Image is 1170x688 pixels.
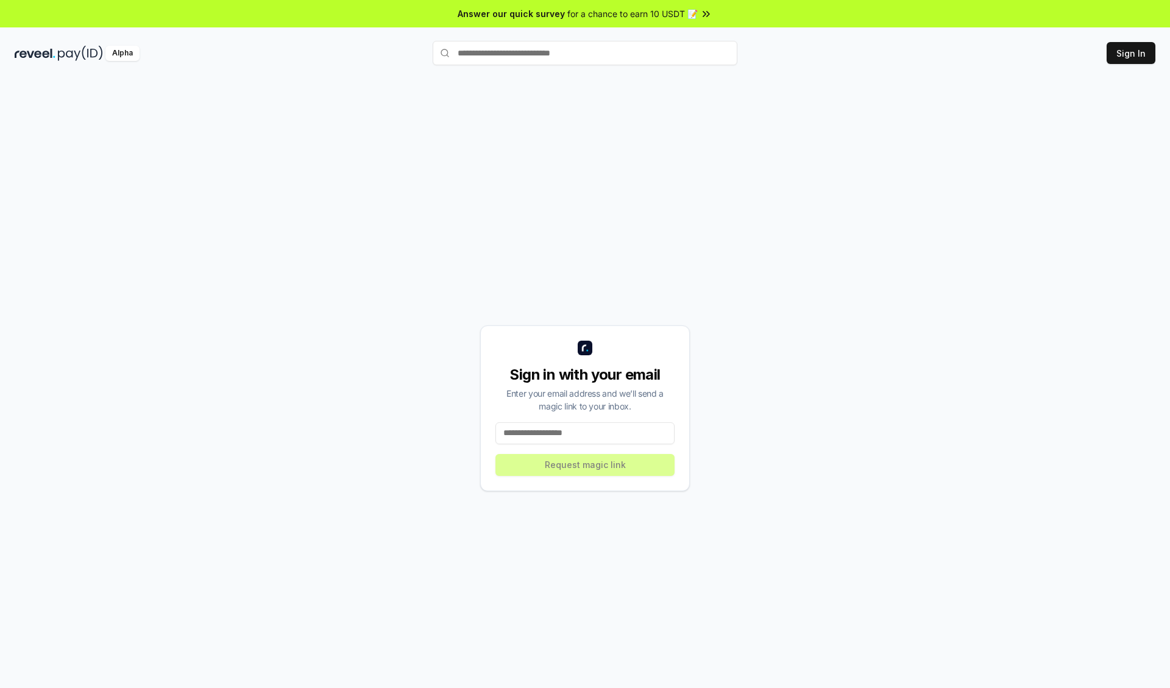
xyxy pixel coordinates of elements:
span: for a chance to earn 10 USDT 📝 [567,7,698,20]
img: reveel_dark [15,46,55,61]
span: Answer our quick survey [458,7,565,20]
img: logo_small [578,341,592,355]
img: pay_id [58,46,103,61]
div: Enter your email address and we’ll send a magic link to your inbox. [495,387,675,413]
button: Sign In [1107,42,1155,64]
div: Sign in with your email [495,365,675,385]
div: Alpha [105,46,140,61]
